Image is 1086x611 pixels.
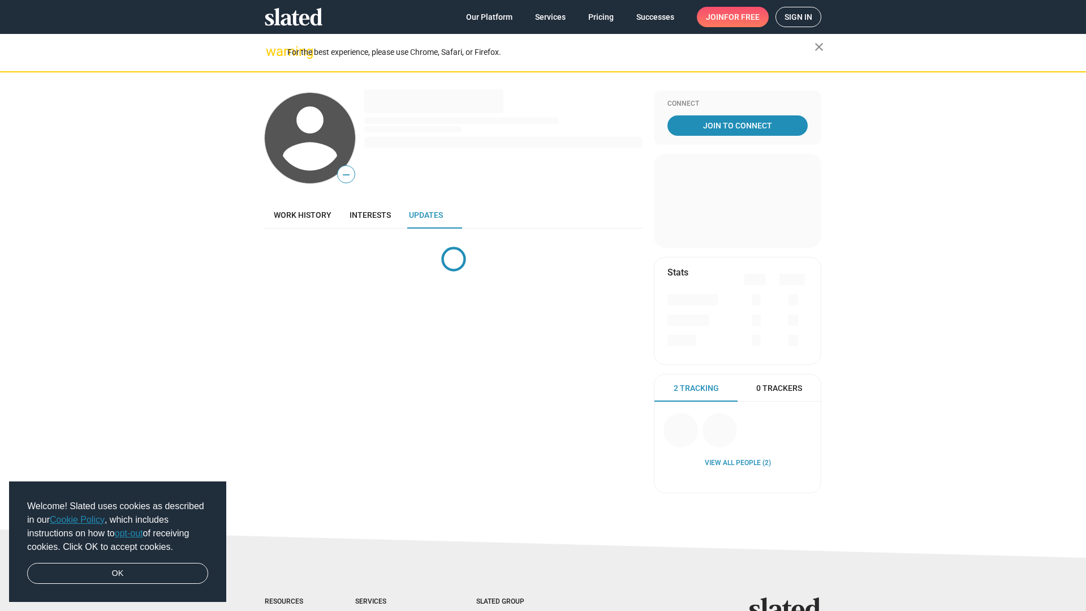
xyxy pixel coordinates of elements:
[27,500,208,554] span: Welcome! Slated uses cookies as described in our , which includes instructions on how to of recei...
[706,7,760,27] span: Join
[667,266,688,278] mat-card-title: Stats
[705,459,771,468] a: View all People (2)
[265,201,341,229] a: Work history
[476,597,553,606] div: Slated Group
[266,45,279,58] mat-icon: warning
[274,210,331,220] span: Work history
[457,7,522,27] a: Our Platform
[775,7,821,27] a: Sign in
[674,383,719,394] span: 2 Tracking
[588,7,614,27] span: Pricing
[627,7,683,27] a: Successes
[265,597,310,606] div: Resources
[50,515,105,524] a: Cookie Policy
[526,7,575,27] a: Services
[115,528,143,538] a: opt-out
[812,40,826,54] mat-icon: close
[341,201,400,229] a: Interests
[350,210,391,220] span: Interests
[667,115,808,136] a: Join To Connect
[670,115,805,136] span: Join To Connect
[579,7,623,27] a: Pricing
[9,481,226,603] div: cookieconsent
[697,7,769,27] a: Joinfor free
[756,383,802,394] span: 0 Trackers
[287,45,815,60] div: For the best experience, please use Chrome, Safari, or Firefox.
[27,563,208,584] a: dismiss cookie message
[400,201,452,229] a: Updates
[724,7,760,27] span: for free
[338,167,355,182] span: —
[667,100,808,109] div: Connect
[466,7,512,27] span: Our Platform
[785,7,812,27] span: Sign in
[636,7,674,27] span: Successes
[535,7,566,27] span: Services
[355,597,431,606] div: Services
[409,210,443,220] span: Updates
